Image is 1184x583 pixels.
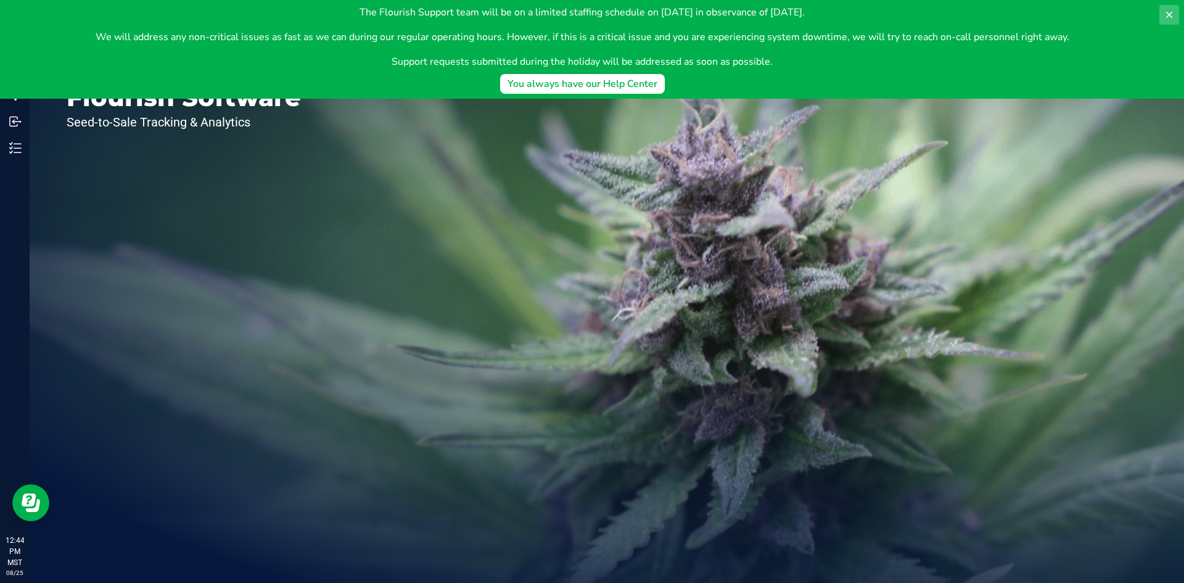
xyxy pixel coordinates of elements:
[6,568,24,577] p: 08/25
[96,54,1069,69] p: Support requests submitted during the holiday will be addressed as soon as possible.
[9,115,22,128] inline-svg: Inbound
[12,484,49,521] iframe: Resource center
[96,30,1069,44] p: We will address any non-critical issues as fast as we can during our regular operating hours. How...
[96,5,1069,20] p: The Flourish Support team will be on a limited staffing schedule on [DATE] in observance of [DATE].
[9,142,22,154] inline-svg: Inventory
[67,85,301,110] p: Flourish Software
[67,116,301,128] p: Seed-to-Sale Tracking & Analytics
[6,535,24,568] p: 12:44 PM MST
[508,76,657,91] div: You always have our Help Center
